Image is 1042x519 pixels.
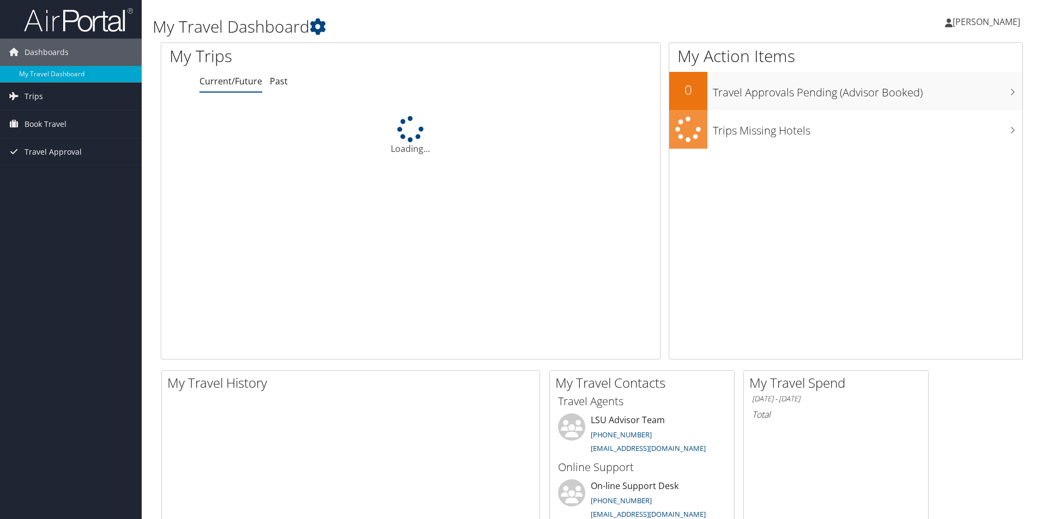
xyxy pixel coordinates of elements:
[591,509,706,519] a: [EMAIL_ADDRESS][DOMAIN_NAME]
[953,16,1020,28] span: [PERSON_NAME]
[167,374,540,392] h2: My Travel History
[25,111,66,138] span: Book Travel
[945,5,1031,38] a: [PERSON_NAME]
[669,110,1022,149] a: Trips Missing Hotels
[591,443,706,453] a: [EMAIL_ADDRESS][DOMAIN_NAME]
[669,81,707,99] h2: 0
[25,138,82,166] span: Travel Approval
[270,75,288,87] a: Past
[153,15,738,38] h1: My Travel Dashboard
[169,45,444,68] h1: My Trips
[25,83,43,110] span: Trips
[669,72,1022,110] a: 0Travel Approvals Pending (Advisor Booked)
[713,80,1022,100] h3: Travel Approvals Pending (Advisor Booked)
[24,7,133,33] img: airportal-logo.png
[752,394,920,404] h6: [DATE] - [DATE]
[25,39,69,66] span: Dashboards
[553,413,731,458] li: LSU Advisor Team
[752,408,920,420] h6: Total
[558,460,726,475] h3: Online Support
[199,75,262,87] a: Current/Future
[591,496,652,505] a: [PHONE_NUMBER]
[591,430,652,439] a: [PHONE_NUMBER]
[749,374,928,392] h2: My Travel Spend
[161,116,660,155] div: Loading...
[713,118,1022,138] h3: Trips Missing Hotels
[558,394,726,409] h3: Travel Agents
[669,45,1022,68] h1: My Action Items
[555,374,734,392] h2: My Travel Contacts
